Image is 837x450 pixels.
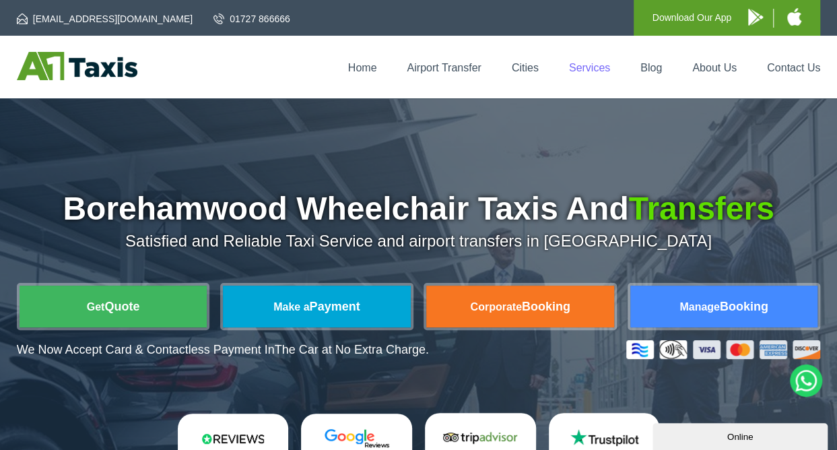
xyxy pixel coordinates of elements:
img: A1 Taxis iPhone App [787,8,801,26]
span: Transfers [629,191,774,226]
a: GetQuote [20,286,207,327]
img: Credit And Debit Cards [626,340,820,359]
img: Google [316,428,397,449]
a: Blog [640,62,662,73]
span: Make a [273,301,309,313]
span: The Car at No Extra Charge. [275,343,429,356]
p: Satisfied and Reliable Taxi Service and airport transfers in [GEOGRAPHIC_DATA] [17,232,820,251]
img: Reviews.io [193,428,273,449]
a: Home [348,62,377,73]
img: Tripadvisor [440,428,521,448]
a: ManageBooking [630,286,817,327]
img: A1 Taxis Android App [748,9,763,26]
a: Make aPayment [223,286,410,327]
a: Cities [512,62,539,73]
a: Airport Transfer [407,62,481,73]
a: Contact Us [767,62,820,73]
a: Services [569,62,610,73]
p: We Now Accept Card & Contactless Payment In [17,343,429,357]
span: Get [87,301,105,313]
a: CorporateBooking [426,286,613,327]
p: Download Our App [652,9,732,26]
a: About Us [692,62,737,73]
span: Corporate [470,301,521,313]
img: Trustpilot [564,428,644,448]
a: [EMAIL_ADDRESS][DOMAIN_NAME] [17,12,193,26]
a: 01727 866666 [213,12,290,26]
span: Manage [679,301,720,313]
h1: Borehamwood Wheelchair Taxis And [17,193,820,225]
iframe: chat widget [652,420,830,450]
img: A1 Taxis St Albans LTD [17,52,137,80]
